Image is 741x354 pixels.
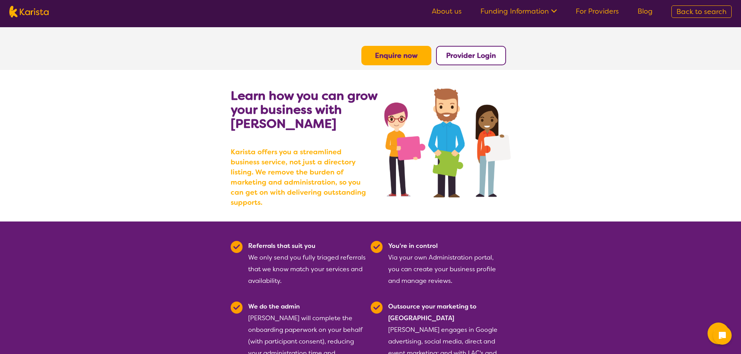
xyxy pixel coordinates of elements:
[676,7,727,16] span: Back to search
[231,147,371,208] b: Karista offers you a streamlined business service, not just a directory listing. We remove the bu...
[436,46,506,65] button: Provider Login
[9,6,49,17] img: Karista logo
[371,241,383,253] img: Tick
[361,46,431,65] button: Enquire now
[446,51,496,60] a: Provider Login
[384,89,510,197] img: grow your business with Karista
[231,87,377,132] b: Learn how you can grow your business with [PERSON_NAME]
[375,51,418,60] a: Enquire now
[671,5,732,18] a: Back to search
[480,7,557,16] a: Funding Information
[638,7,653,16] a: Blog
[576,7,619,16] a: For Providers
[231,302,243,314] img: Tick
[371,302,383,314] img: Tick
[231,241,243,253] img: Tick
[248,302,300,310] b: We do the admin
[388,240,506,287] div: Via your own Administration portal, you can create your business profile and manage reviews.
[708,323,729,344] button: Channel Menu
[388,302,476,322] b: Outsource your marketing to [GEOGRAPHIC_DATA]
[248,242,315,250] b: Referrals that suit you
[248,240,366,287] div: We only send you fully triaged referrals that we know match your services and availability.
[388,242,438,250] b: You're in control
[432,7,462,16] a: About us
